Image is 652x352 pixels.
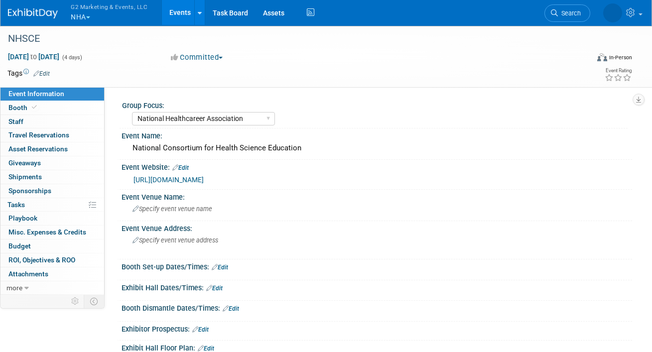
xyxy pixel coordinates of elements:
a: Edit [192,326,209,333]
span: Asset Reservations [8,145,68,153]
td: Toggle Event Tabs [84,295,105,308]
a: Tasks [0,198,104,212]
a: ROI, Objectives & ROO [0,253,104,267]
span: [DATE] [DATE] [7,52,60,61]
img: Format-Inperson.png [597,53,607,61]
div: Event Venue Name: [122,190,632,202]
td: Personalize Event Tab Strip [67,295,84,308]
a: Misc. Expenses & Credits [0,226,104,239]
i: Booth reservation complete [32,105,37,110]
div: Booth Set-up Dates/Times: [122,259,632,272]
span: G2 Marketing & Events, LLC [71,1,147,12]
a: Giveaways [0,156,104,170]
a: more [0,281,104,295]
a: Shipments [0,170,104,184]
img: ExhibitDay [8,8,58,18]
div: Event Format [540,52,632,67]
a: Edit [223,305,239,312]
span: Event Information [8,90,64,98]
span: to [29,53,38,61]
a: Budget [0,239,104,253]
span: Specify event venue name [132,205,212,213]
div: NHSCE [4,30,579,48]
span: Tasks [7,201,25,209]
span: ROI, Objectives & ROO [8,256,75,264]
a: Staff [0,115,104,128]
div: In-Person [609,54,632,61]
div: Exhibitor Prospectus: [122,322,632,335]
div: Event Rating [605,68,632,73]
a: Playbook [0,212,104,225]
span: Booth [8,104,39,112]
span: Travel Reservations [8,131,69,139]
a: Edit [172,164,189,171]
a: Attachments [0,267,104,281]
a: Edit [33,70,50,77]
span: Budget [8,242,31,250]
a: Event Information [0,87,104,101]
span: Misc. Expenses & Credits [8,228,86,236]
a: [URL][DOMAIN_NAME] [133,176,204,184]
span: Search [558,9,581,17]
div: Event Venue Address: [122,221,632,234]
span: Specify event venue address [132,236,218,244]
span: more [6,284,22,292]
div: Event Website: [122,160,632,173]
a: Edit [212,264,228,271]
img: Nora McQuillan [603,3,622,22]
a: Travel Reservations [0,128,104,142]
a: Sponsorships [0,184,104,198]
span: Playbook [8,214,37,222]
a: Asset Reservations [0,142,104,156]
button: Committed [167,52,227,63]
span: Attachments [8,270,48,278]
a: Edit [206,285,223,292]
span: (4 days) [61,54,82,61]
div: Event Name: [122,128,632,141]
div: National Consortium for Health Science Education [129,140,625,156]
a: Search [544,4,590,22]
span: Sponsorships [8,187,51,195]
div: Group Focus: [122,98,628,111]
td: Tags [7,68,50,78]
span: Staff [8,117,23,125]
a: Edit [198,345,214,352]
span: Shipments [8,173,42,181]
a: Booth [0,101,104,115]
div: Booth Dismantle Dates/Times: [122,301,632,314]
div: Exhibit Hall Dates/Times: [122,280,632,293]
span: Giveaways [8,159,41,167]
